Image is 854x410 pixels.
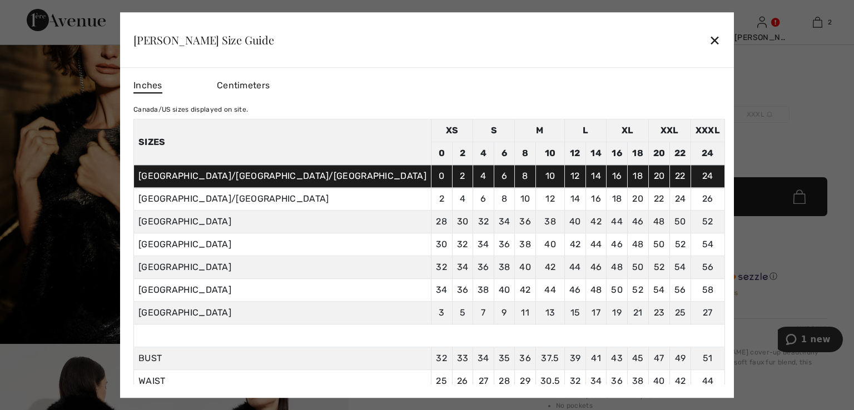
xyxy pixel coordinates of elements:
[607,256,628,279] td: 48
[627,302,648,324] td: 21
[515,119,565,142] td: M
[632,353,644,363] span: 45
[585,188,607,211] td: 16
[565,256,586,279] td: 44
[473,119,515,142] td: S
[473,211,494,233] td: 32
[540,376,560,386] span: 30.5
[473,142,494,165] td: 4
[585,279,607,302] td: 48
[570,353,581,363] span: 39
[436,353,447,363] span: 32
[535,211,564,233] td: 38
[457,376,468,386] span: 26
[494,142,515,165] td: 6
[670,165,691,188] td: 22
[611,376,623,386] span: 36
[702,376,714,386] span: 44
[627,279,648,302] td: 52
[494,188,515,211] td: 8
[431,302,452,324] td: 3
[607,119,648,142] td: XL
[494,211,515,233] td: 34
[607,165,628,188] td: 16
[133,347,431,370] td: BUST
[585,211,607,233] td: 42
[654,353,664,363] span: 47
[691,188,724,211] td: 26
[499,376,510,386] span: 28
[436,376,447,386] span: 25
[133,211,431,233] td: [GEOGRAPHIC_DATA]
[473,233,494,256] td: 34
[585,142,607,165] td: 14
[515,302,536,324] td: 11
[535,302,564,324] td: 13
[607,211,628,233] td: 44
[670,302,691,324] td: 25
[473,279,494,302] td: 38
[515,233,536,256] td: 38
[627,256,648,279] td: 50
[515,188,536,211] td: 10
[607,279,628,302] td: 50
[691,302,724,324] td: 27
[607,142,628,165] td: 16
[519,353,531,363] span: 36
[133,79,162,93] span: Inches
[431,279,452,302] td: 34
[494,279,515,302] td: 40
[565,165,586,188] td: 12
[494,165,515,188] td: 6
[590,376,602,386] span: 34
[675,353,686,363] span: 49
[648,211,670,233] td: 48
[133,256,431,279] td: [GEOGRAPHIC_DATA]
[670,279,691,302] td: 56
[133,34,274,46] div: [PERSON_NAME] Size Guide
[133,165,431,188] td: [GEOGRAPHIC_DATA]/[GEOGRAPHIC_DATA]/[GEOGRAPHIC_DATA]
[691,119,724,142] td: XXXL
[473,302,494,324] td: 7
[585,233,607,256] td: 44
[648,165,670,188] td: 20
[520,376,530,386] span: 29
[703,353,713,363] span: 51
[632,376,644,386] span: 38
[535,233,564,256] td: 40
[670,211,691,233] td: 50
[452,142,473,165] td: 2
[648,279,670,302] td: 54
[627,165,648,188] td: 18
[627,188,648,211] td: 20
[452,211,473,233] td: 30
[535,165,564,188] td: 10
[627,211,648,233] td: 46
[627,233,648,256] td: 48
[452,188,473,211] td: 4
[133,104,725,114] div: Canada/US sizes displayed on site.
[541,353,559,363] span: 37.5
[431,165,452,188] td: 0
[670,256,691,279] td: 54
[648,233,670,256] td: 50
[565,142,586,165] td: 12
[670,233,691,256] td: 52
[691,279,724,302] td: 58
[691,142,724,165] td: 24
[691,165,724,188] td: 24
[709,28,721,52] div: ✕
[565,119,607,142] td: L
[565,211,586,233] td: 40
[431,119,473,142] td: XS
[691,256,724,279] td: 56
[607,188,628,211] td: 18
[452,256,473,279] td: 34
[494,302,515,324] td: 9
[431,211,452,233] td: 28
[670,142,691,165] td: 22
[133,188,431,211] td: [GEOGRAPHIC_DATA]/[GEOGRAPHIC_DATA]
[535,188,564,211] td: 12
[535,256,564,279] td: 42
[585,256,607,279] td: 46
